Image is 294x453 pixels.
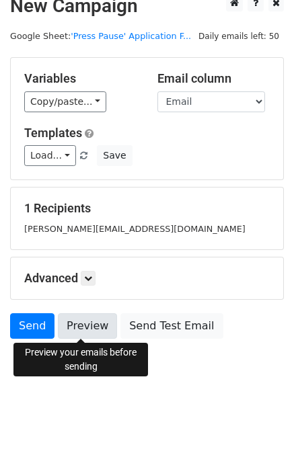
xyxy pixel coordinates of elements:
[24,145,76,166] a: Load...
[194,31,284,41] a: Daily emails left: 50
[120,313,223,339] a: Send Test Email
[10,31,191,41] small: Google Sheet:
[194,29,284,44] span: Daily emails left: 50
[13,343,148,376] div: Preview your emails before sending
[24,91,106,112] a: Copy/paste...
[97,145,132,166] button: Save
[227,388,294,453] iframe: Chat Widget
[157,71,270,86] h5: Email column
[24,224,246,234] small: [PERSON_NAME][EMAIL_ADDRESS][DOMAIN_NAME]
[58,313,117,339] a: Preview
[71,31,191,41] a: 'Press Pause' Application F...
[10,313,54,339] a: Send
[24,71,137,86] h5: Variables
[24,271,270,286] h5: Advanced
[24,201,270,216] h5: 1 Recipients
[24,126,82,140] a: Templates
